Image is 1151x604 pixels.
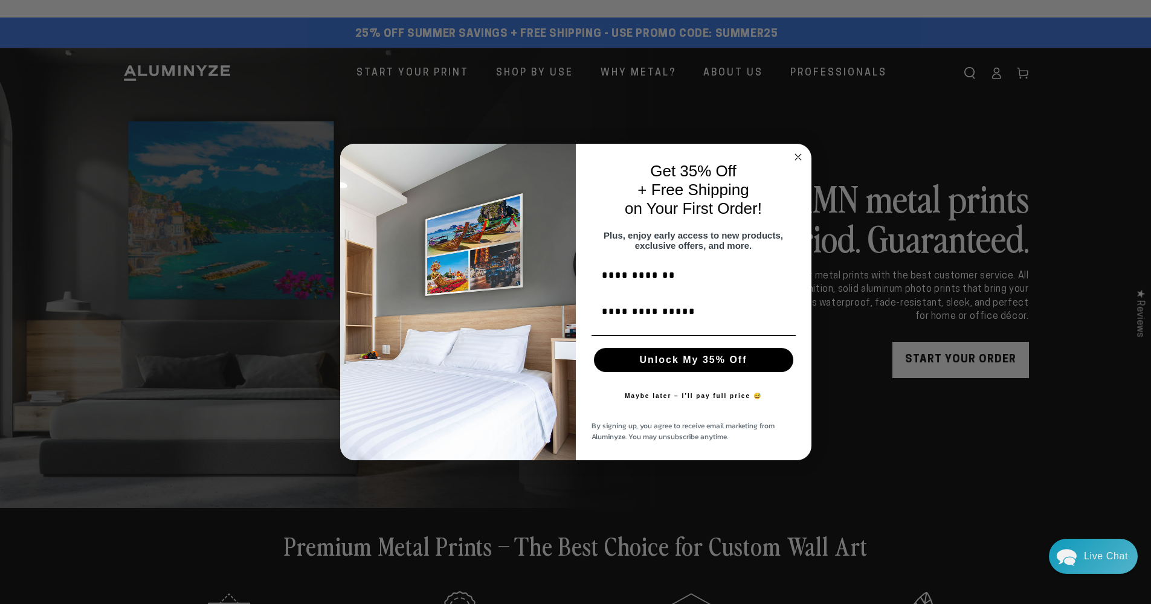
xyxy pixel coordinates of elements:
span: + Free Shipping [637,181,749,199]
span: Get 35% Off [650,162,737,180]
div: Contact Us Directly [1084,539,1128,574]
span: Plus, enjoy early access to new products, exclusive offers, and more. [604,230,783,251]
div: Chat widget toggle [1049,539,1138,574]
button: Maybe later – I’ll pay full price 😅 [619,384,768,408]
img: underline [592,335,796,336]
span: By signing up, you agree to receive email marketing from Aluminyze. You may unsubscribe anytime. [592,420,775,442]
span: on Your First Order! [625,199,762,217]
img: 728e4f65-7e6c-44e2-b7d1-0292a396982f.jpeg [340,144,576,460]
button: Close dialog [791,150,805,164]
button: Unlock My 35% Off [594,348,793,372]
